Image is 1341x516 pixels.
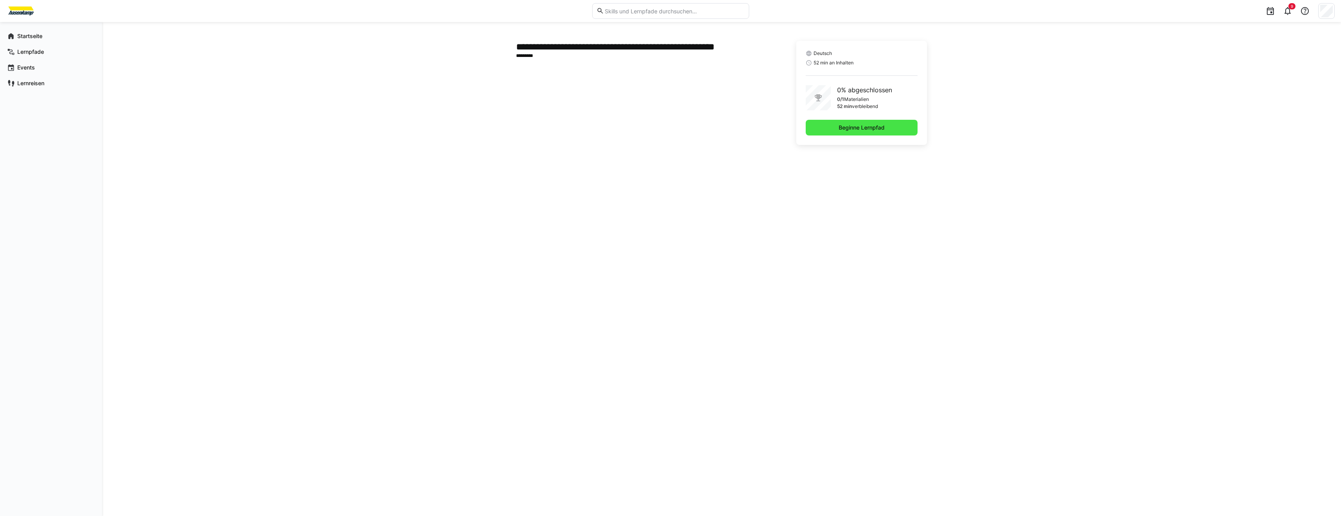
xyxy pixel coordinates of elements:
[814,60,854,66] span: 52 min an Inhalten
[837,96,844,102] p: 0/1
[837,85,892,95] p: 0% abgeschlossen
[604,7,744,15] input: Skills und Lernpfade durchsuchen…
[837,103,852,110] p: 52 min
[844,96,869,102] p: Materialien
[814,50,832,57] span: Deutsch
[837,124,886,132] span: Beginne Lernpfad
[806,120,918,135] button: Beginne Lernpfad
[852,103,878,110] p: verbleibend
[1291,4,1293,9] span: 9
